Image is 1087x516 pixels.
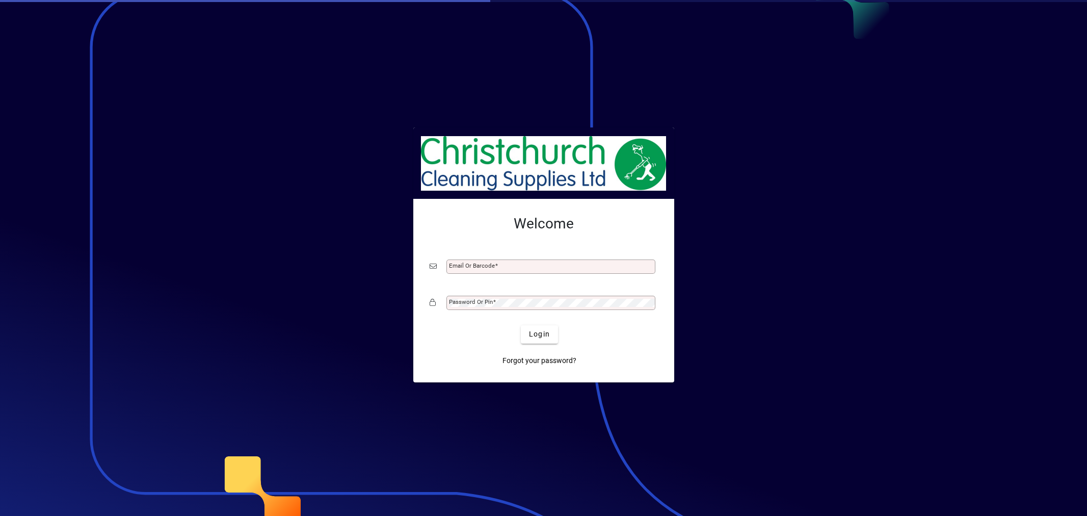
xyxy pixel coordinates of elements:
[529,329,550,340] span: Login
[430,215,658,233] h2: Welcome
[449,262,495,269] mat-label: Email or Barcode
[449,298,493,305] mat-label: Password or Pin
[498,352,580,370] a: Forgot your password?
[502,355,576,366] span: Forgot your password?
[521,325,558,344] button: Login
